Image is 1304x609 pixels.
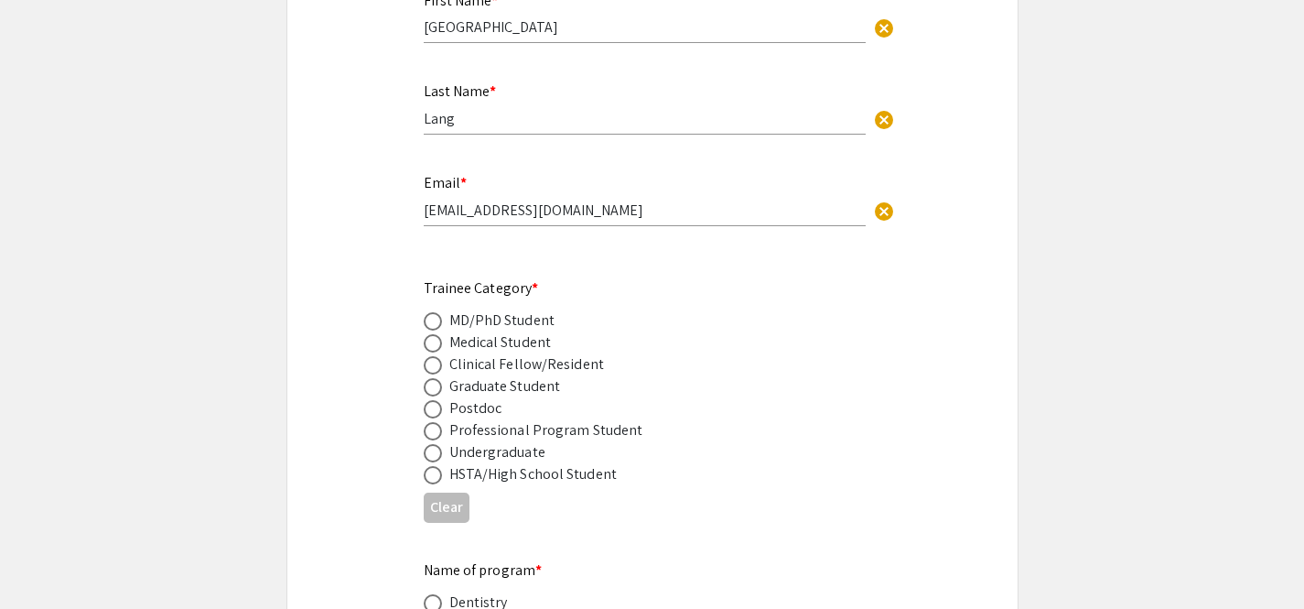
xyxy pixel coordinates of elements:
[866,191,902,228] button: Clear
[449,441,545,463] div: Undergraduate
[424,17,866,37] input: Type Here
[449,463,617,485] div: HSTA/High School Student
[866,101,902,137] button: Clear
[449,375,561,397] div: Graduate Student
[424,109,866,128] input: Type Here
[449,310,555,332] div: MD/PhD Student
[449,353,604,375] div: Clinical Fellow/Resident
[873,201,895,223] span: cancel
[449,419,643,441] div: Professional Program Student
[424,173,467,192] mat-label: Email
[449,397,502,419] div: Postdoc
[873,109,895,131] span: cancel
[424,560,543,580] mat-label: Name of program
[449,332,552,353] div: Medical Student
[873,17,895,39] span: cancel
[14,527,78,595] iframe: Chat
[424,82,496,101] mat-label: Last Name
[424,493,469,523] button: Clear
[424,201,866,220] input: Type Here
[866,9,902,46] button: Clear
[424,278,539,298] mat-label: Trainee Category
